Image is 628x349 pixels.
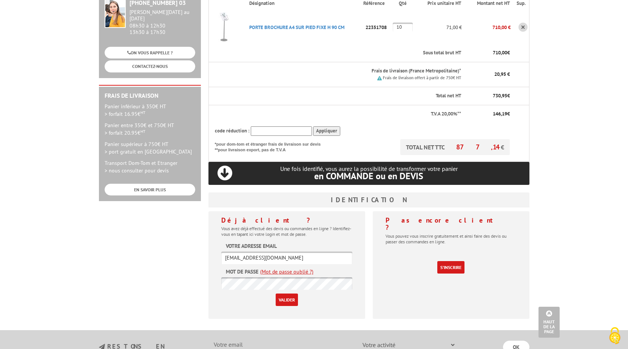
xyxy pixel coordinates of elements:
[215,139,328,153] p: *pour dom-tom et étranger frais de livraison sur devis **pour livraison export, pas de T.V.A
[386,233,517,244] p: Vous pouvez vous inscrire gratuitement et ainsi faire des devis ou passer des commandes en ligne.
[468,49,510,57] p: €
[539,307,560,338] a: Haut de la page
[105,103,195,118] p: Panier inférieur à 350€ HT
[456,143,501,151] span: 877,14
[313,126,340,136] input: Appliquer
[383,75,461,80] small: Frais de livraison offert à partir de 750€ HT
[276,294,298,306] input: Valider
[462,21,511,34] p: 710,00 €
[105,167,169,174] span: > nous consulter pour devis
[400,139,510,155] p: TOTAL NET TTC €
[386,217,517,232] h4: Pas encore client ?
[215,92,461,100] p: Total net HT
[416,21,462,34] p: 71,00 €
[221,217,352,224] h4: Déjà client ?
[105,129,145,136] span: > forfait 20.95€
[105,121,195,137] p: Panier entre 350€ et 750€ HT
[208,192,529,208] h3: Identification
[377,76,382,80] img: picto.png
[208,165,529,181] p: Une fois identifié, vous aurez la possibilité de transformer votre panier
[605,326,624,345] img: Cookies (fenêtre modale)
[105,92,195,99] h2: Frais de Livraison
[221,226,352,237] p: Vous avez déjà effectué des devis ou commandes en ligne ? Identifiez-vous en tapant ici votre log...
[140,110,145,115] sup: HT
[493,49,507,56] span: 710,00
[226,268,258,275] label: Mot de passe
[215,128,250,134] span: code réduction :
[437,261,464,274] a: S'inscrire
[493,111,507,117] span: 146,19
[105,60,195,72] a: CONTACTEZ-NOUS
[249,24,344,31] a: PORTE BROCHURE A4 SUR PIED FIXE H 90 CM
[140,129,145,134] sup: HT
[314,170,423,182] span: en COMMANDE ou en DEVIS
[105,111,145,117] span: > forfait 16.95€
[249,68,461,75] p: Frais de livraison (France Metropolitaine)*
[468,111,510,118] p: €
[468,92,510,100] p: €
[105,140,195,155] p: Panier supérieur à 750€ HT
[260,268,313,275] a: (Mot de passe oublié ?)
[105,159,195,174] p: Transport Dom-Tom et Etranger
[602,323,628,349] button: Cookies (fenêtre modale)
[209,12,239,42] img: PORTE BROCHURE A4 SUR PIED FIXE H 90 CM
[105,184,195,195] a: EN SAVOIR PLUS
[363,21,393,34] p: 22351708
[130,9,195,22] div: [PERSON_NAME][DATE] au [DATE]
[494,71,510,77] span: 20,95 €
[226,242,277,250] label: Votre adresse email
[105,148,192,155] span: > port gratuit en [GEOGRAPHIC_DATA]
[105,47,195,58] a: ON VOUS RAPPELLE ?
[243,44,462,62] th: Sous total brut HT
[493,92,507,99] span: 730,95
[130,9,195,35] div: 08h30 à 12h30 13h30 à 17h30
[215,111,461,118] p: T.V.A 20,00%**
